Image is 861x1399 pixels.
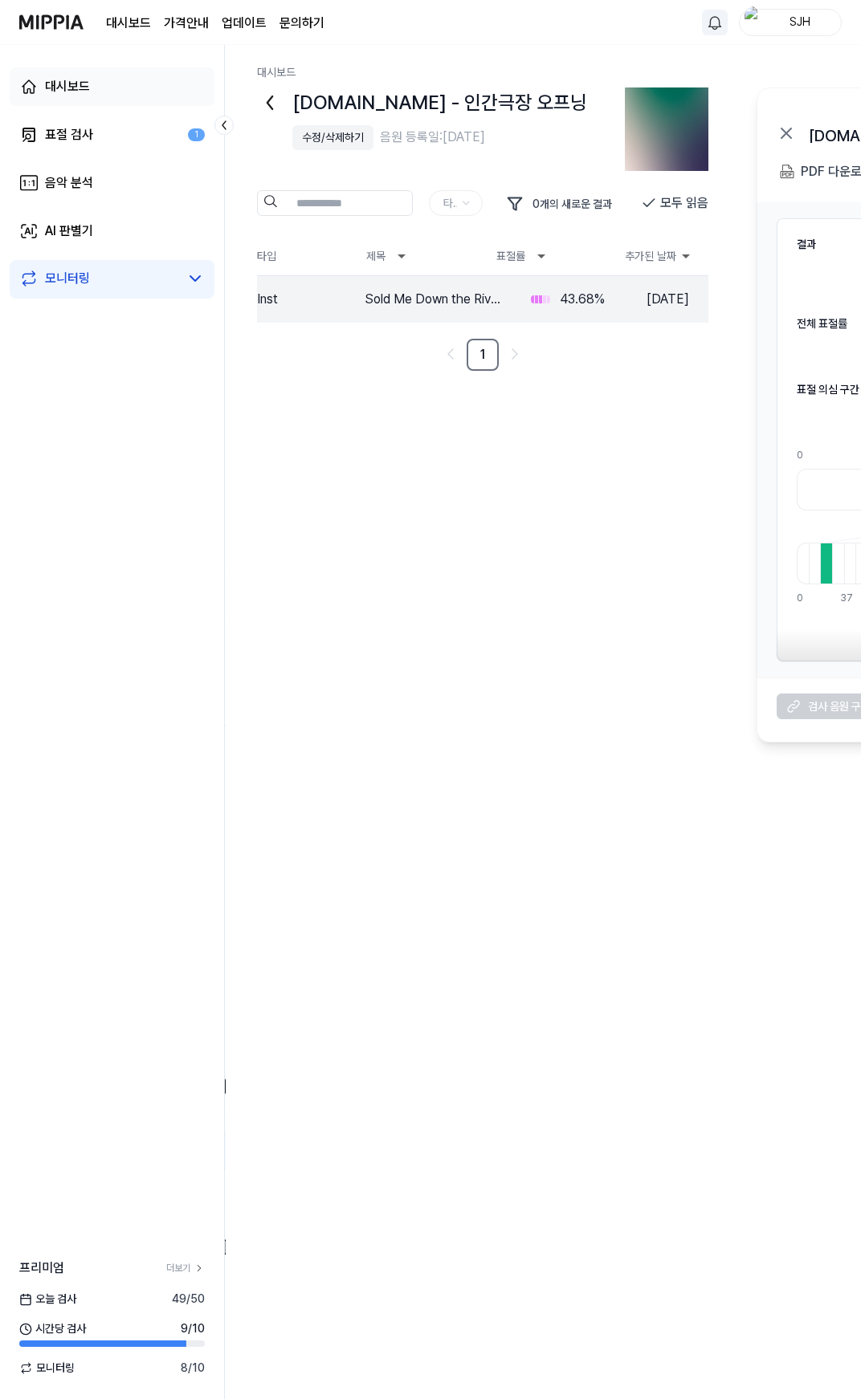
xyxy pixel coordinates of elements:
span: 프리미엄 [19,1259,64,1278]
div: SJH [769,13,831,31]
span: 8 / 10 [181,1360,205,1377]
a: 모니터링 [19,269,179,288]
a: 대시보드 [257,66,296,79]
div: 수정/삭제하기 [302,129,364,146]
img: PDF Download [780,165,794,179]
img: 알림 [705,13,724,32]
div: [DOMAIN_NAME] - 인간극장 오프닝 [292,87,609,118]
span: 49 / 50 [172,1291,205,1307]
button: profileSJH [739,9,842,36]
div: 대시보드 [45,77,90,96]
div: 음악 분석 [45,173,93,193]
div: 모니터링 [45,269,90,288]
td: Inst [257,277,353,322]
td: [DATE] [634,277,708,322]
a: AI 판별기 [10,212,214,250]
a: 대시보드 [10,67,214,106]
th: 추가된 날짜 [612,237,708,275]
a: Go to next page [502,341,528,367]
span: 모니터링 [19,1360,75,1377]
img: Search [264,195,277,208]
div: 1 [188,128,205,142]
button: 모두 읽음 [641,190,708,216]
img: profile [745,6,764,39]
a: 1 [467,339,499,371]
th: 타입 [257,237,353,275]
a: Go to previous page [438,341,463,367]
th: 표절률 [484,237,612,275]
a: 음악 분석 [10,164,214,202]
button: 수정/삭제하기 [292,125,373,150]
h2: 표절 의심 구간 [797,381,859,398]
span: 9 / 10 [181,1320,205,1337]
nav: pagination [257,339,708,371]
img: thumbnail_240_03.png [625,87,708,171]
div: Sold Me Down the River (Remastered) [365,290,505,309]
a: 업데이트 [222,14,267,33]
div: 43.68 % [560,290,605,309]
span: 오늘 검사 [19,1291,76,1307]
button: 0개의 새로운 결과 [499,190,625,218]
div: 표절 검사 [45,125,93,144]
span: 시간당 검사 [19,1320,86,1337]
th: 제목 [353,237,471,275]
div: 음원 등록일: [DATE] [380,128,485,147]
div: 37 [840,591,852,605]
a: 문의하기 [280,14,324,33]
a: 더보기 [166,1261,205,1275]
a: 대시보드 [106,14,151,33]
div: 0 [797,591,809,605]
div: AI 판별기 [45,222,93,241]
a: 표절 검사1 [10,116,214,154]
button: 가격안내 [164,14,209,33]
